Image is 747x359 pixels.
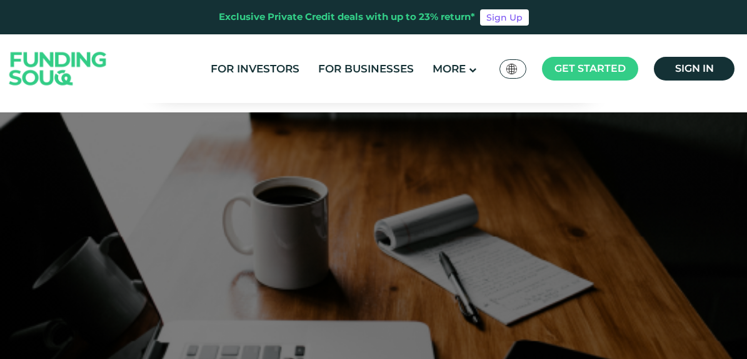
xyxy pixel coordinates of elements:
a: For Businesses [315,59,417,79]
a: For Investors [208,59,303,79]
a: Sign in [654,57,734,81]
div: Exclusive Private Credit deals with up to 23% return* [219,10,475,24]
img: SA Flag [506,64,518,74]
span: Get started [554,62,626,74]
a: Sign Up [480,9,529,26]
span: More [433,62,466,75]
span: Sign in [675,62,714,74]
